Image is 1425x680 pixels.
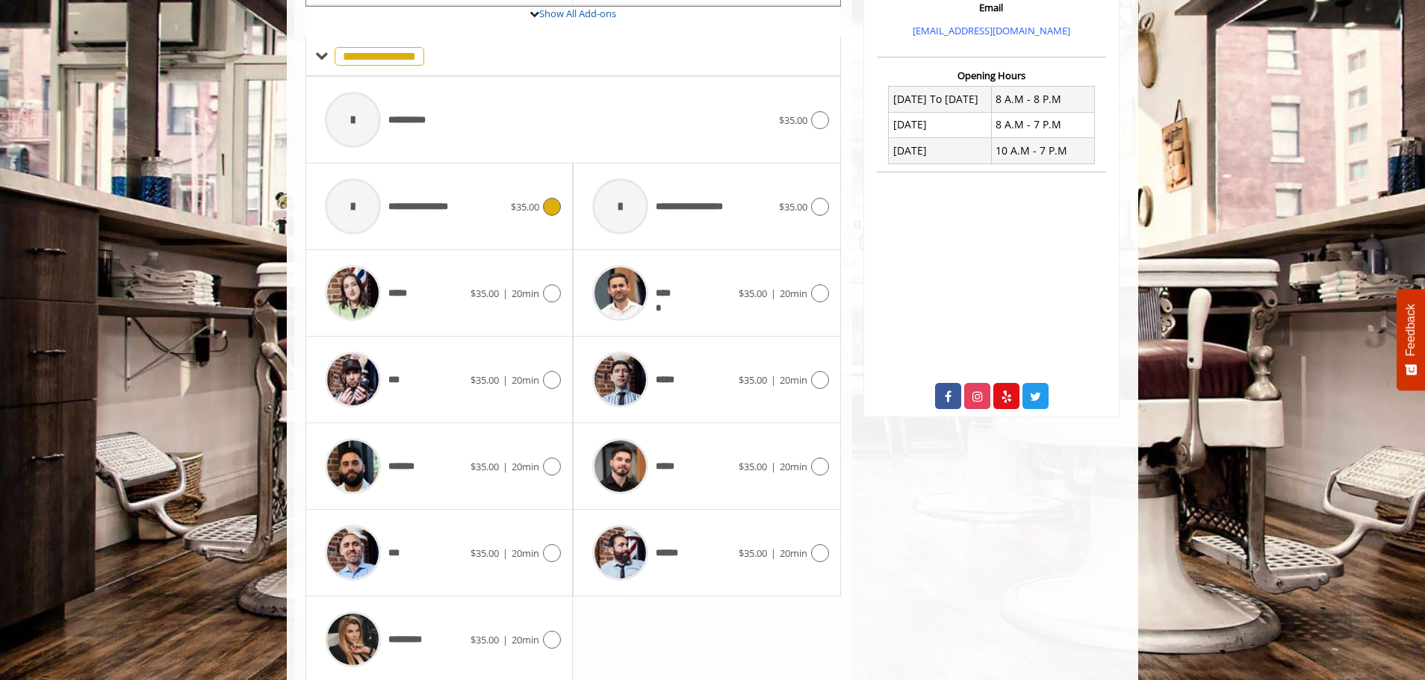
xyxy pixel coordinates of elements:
[512,633,539,646] span: 20min
[503,373,508,387] span: |
[889,112,992,137] td: [DATE]
[779,113,807,127] span: $35.00
[771,546,776,560] span: |
[503,633,508,646] span: |
[512,373,539,387] span: 20min
[539,7,616,20] a: Show All Add-ons
[991,112,1094,137] td: 8 A.M - 7 P.M
[471,633,499,646] span: $35.00
[771,287,776,300] span: |
[881,2,1102,13] h3: Email
[1397,289,1425,390] button: Feedback - Show survey
[889,87,992,112] td: [DATE] To [DATE]
[739,460,767,473] span: $35.00
[771,460,776,473] span: |
[991,138,1094,163] td: 10 A.M - 7 P.M
[780,287,807,300] span: 20min
[1404,304,1418,356] span: Feedback
[779,200,807,213] span: $35.00
[512,287,539,300] span: 20min
[471,373,499,387] span: $35.00
[889,138,992,163] td: [DATE]
[511,200,539,213] span: $35.00
[780,460,807,473] span: 20min
[503,546,508,560] span: |
[471,546,499,560] span: $35.00
[771,373,776,387] span: |
[780,373,807,387] span: 20min
[512,546,539,560] span: 20min
[503,287,508,300] span: |
[877,70,1106,81] h3: Opening Hours
[739,287,767,300] span: $35.00
[512,460,539,473] span: 20min
[739,373,767,387] span: $35.00
[739,546,767,560] span: $35.00
[780,546,807,560] span: 20min
[503,460,508,473] span: |
[471,287,499,300] span: $35.00
[991,87,1094,112] td: 8 A.M - 8 P.M
[913,24,1070,37] a: [EMAIL_ADDRESS][DOMAIN_NAME]
[471,460,499,473] span: $35.00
